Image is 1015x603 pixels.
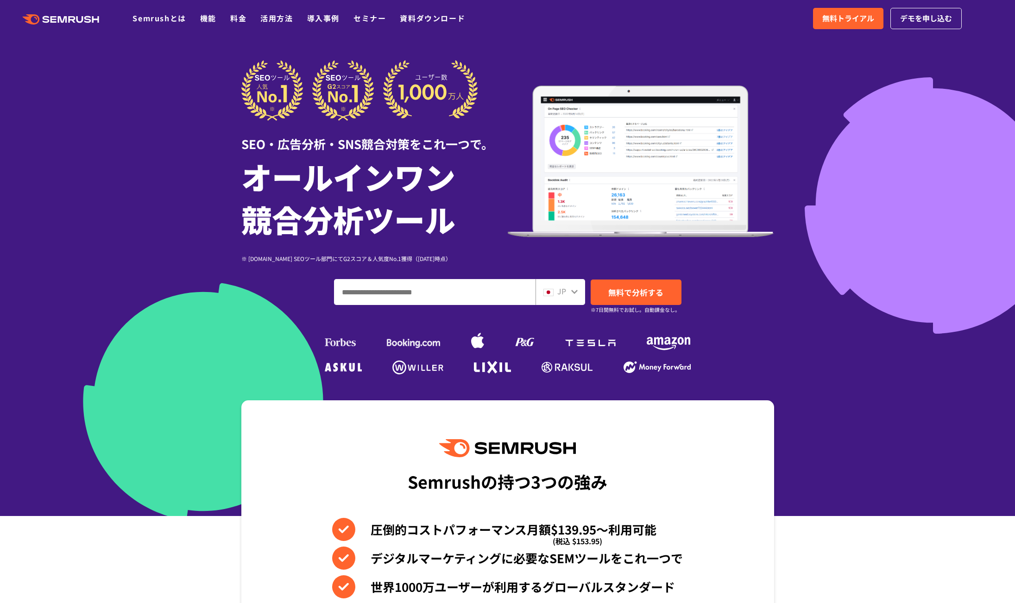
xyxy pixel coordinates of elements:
a: 導入事例 [307,12,340,24]
a: デモを申し込む [890,8,962,29]
div: Semrushの持つ3つの強み [408,464,607,498]
img: Semrush [439,439,575,457]
a: セミナー [353,12,386,24]
a: 資料ダウンロード [400,12,465,24]
h1: オールインワン 競合分析ツール [241,155,508,240]
span: デモを申し込む [900,12,952,25]
li: 世界1000万ユーザーが利用するグローバルスタンダード [332,575,683,598]
a: 機能 [200,12,216,24]
div: ※ [DOMAIN_NAME] SEOツール部門にてG2スコア＆人気度No.1獲得（[DATE]時点） [241,254,508,263]
span: 無料トライアル [822,12,874,25]
a: 無料で分析する [591,280,681,305]
span: JP [557,286,566,297]
li: デジタルマーケティングに必要なSEMツールをこれ一つで [332,547,683,570]
input: ドメイン、キーワードまたはURLを入力してください [334,280,535,305]
div: SEO・広告分析・SNS競合対策をこれ一つで。 [241,121,508,153]
a: Semrushとは [132,12,186,24]
a: 無料トライアル [813,8,883,29]
a: 活用方法 [260,12,293,24]
span: (税込 $153.95) [553,529,602,553]
small: ※7日間無料でお試し。自動課金なし。 [591,305,680,314]
li: 圧倒的コストパフォーマンス月額$139.95〜利用可能 [332,518,683,541]
span: 無料で分析する [608,286,663,298]
a: 料金 [230,12,246,24]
